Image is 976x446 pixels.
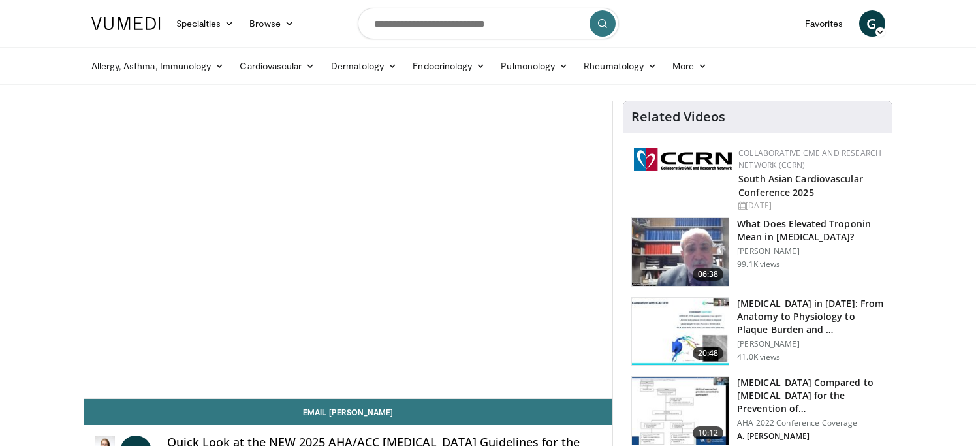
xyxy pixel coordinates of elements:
video-js: Video Player [84,101,613,399]
p: AHA 2022 Conference Coverage [737,418,884,428]
p: 41.0K views [737,352,780,362]
img: a04ee3ba-8487-4636-b0fb-5e8d268f3737.png.150x105_q85_autocrop_double_scale_upscale_version-0.2.png [634,148,732,171]
a: Email [PERSON_NAME] [84,399,613,425]
p: A. [PERSON_NAME] [737,431,884,441]
a: Allergy, Asthma, Immunology [84,53,232,79]
a: 20:48 [MEDICAL_DATA] in [DATE]: From Anatomy to Physiology to Plaque Burden and … [PERSON_NAME] 4... [631,297,884,366]
a: Dermatology [323,53,405,79]
a: Specialties [168,10,242,37]
a: Endocrinology [405,53,493,79]
a: Cardiovascular [232,53,323,79]
a: Browse [242,10,302,37]
div: [DATE] [738,200,881,212]
a: South Asian Cardiovascular Conference 2025 [738,172,863,199]
p: [PERSON_NAME] [737,246,884,257]
h4: Related Videos [631,109,725,125]
span: 20:48 [693,347,724,360]
img: 98daf78a-1d22-4ebe-927e-10afe95ffd94.150x105_q85_crop-smart_upscale.jpg [632,218,729,286]
a: Rheumatology [576,53,665,79]
h3: [MEDICAL_DATA] in [DATE]: From Anatomy to Physiology to Plaque Burden and … [737,297,884,336]
a: Collaborative CME and Research Network (CCRN) [738,148,881,170]
p: 99.1K views [737,259,780,270]
a: 06:38 What Does Elevated Troponin Mean in [MEDICAL_DATA]? [PERSON_NAME] 99.1K views [631,217,884,287]
p: [PERSON_NAME] [737,339,884,349]
a: More [665,53,715,79]
a: Pulmonology [493,53,576,79]
span: 06:38 [693,268,724,281]
h3: [MEDICAL_DATA] Compared to [MEDICAL_DATA] for the Prevention of… [737,376,884,415]
img: 7c0f9b53-1609-4588-8498-7cac8464d722.150x105_q85_crop-smart_upscale.jpg [632,377,729,445]
img: 823da73b-7a00-425d-bb7f-45c8b03b10c3.150x105_q85_crop-smart_upscale.jpg [632,298,729,366]
input: Search topics, interventions [358,8,619,39]
img: VuMedi Logo [91,17,161,30]
h3: What Does Elevated Troponin Mean in [MEDICAL_DATA]? [737,217,884,244]
a: Favorites [797,10,851,37]
a: G [859,10,885,37]
span: 10:12 [693,426,724,439]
